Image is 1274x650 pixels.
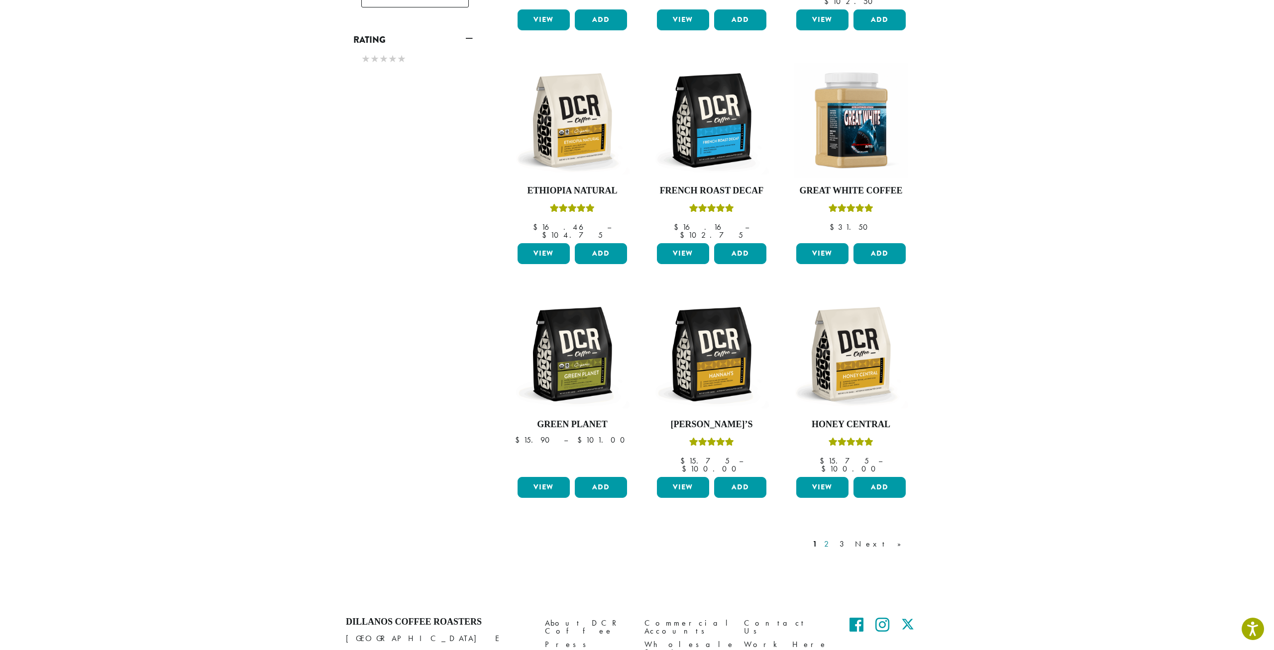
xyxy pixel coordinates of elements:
span: – [878,456,882,466]
button: Add [714,477,766,498]
h4: Dillanos Coffee Roasters [346,617,530,628]
button: Add [853,9,906,30]
img: DCR-12oz-French-Roast-Decaf-Stock-scaled.png [654,63,769,178]
div: Rated 5.00 out of 5 [689,436,734,451]
a: View [518,477,570,498]
h4: [PERSON_NAME]’s [654,419,769,430]
h4: Great White Coffee [794,186,908,196]
span: $ [542,230,550,240]
div: Rated 5.00 out of 5 [829,436,873,451]
bdi: 16.16 [674,222,736,232]
span: – [607,222,611,232]
span: $ [680,456,689,466]
img: DCR-12oz-Hannahs-Stock-scaled.png [654,297,769,411]
bdi: 15.75 [820,456,869,466]
span: – [739,456,743,466]
a: View [657,477,709,498]
h4: Honey Central [794,419,908,430]
span: ★ [370,52,379,66]
button: Add [714,243,766,264]
button: Add [853,243,906,264]
span: ★ [379,52,388,66]
bdi: 100.00 [682,464,741,474]
bdi: 100.00 [821,464,880,474]
span: ★ [397,52,406,66]
a: Contact Us [744,617,829,638]
span: ★ [361,52,370,66]
bdi: 16.46 [533,222,598,232]
bdi: 31.50 [830,222,872,232]
bdi: 15.90 [515,435,554,445]
button: Add [575,243,627,264]
bdi: 104.75 [542,230,603,240]
span: $ [515,435,524,445]
span: – [564,435,568,445]
a: Green Planet [515,297,630,473]
a: Ethiopia NaturalRated 5.00 out of 5 [515,63,630,239]
img: DCR-12oz-Honey-Central-Stock-scaled.png [794,297,908,411]
a: View [518,243,570,264]
a: 1 [811,538,819,550]
div: Rated 5.00 out of 5 [829,202,873,217]
button: Add [853,477,906,498]
span: $ [820,456,828,466]
span: $ [680,230,688,240]
a: View [796,477,849,498]
div: Rated 5.00 out of 5 [550,202,595,217]
bdi: 101.00 [577,435,630,445]
img: DCR-12oz-FTO-Ethiopia-Natural-Stock-scaled.png [515,63,630,178]
a: Commercial Accounts [644,617,729,638]
a: Honey CentralRated 5.00 out of 5 [794,297,908,473]
h4: Ethiopia Natural [515,186,630,196]
h4: Green Planet [515,419,630,430]
span: $ [682,464,690,474]
a: French Roast DecafRated 5.00 out of 5 [654,63,769,239]
div: Rating [353,48,473,71]
a: View [796,243,849,264]
span: $ [533,222,541,232]
a: View [657,243,709,264]
a: Great White CoffeeRated 5.00 out of 5 $31.50 [794,63,908,239]
a: View [518,9,570,30]
bdi: 15.75 [680,456,730,466]
span: $ [821,464,830,474]
a: About DCR Coffee [545,617,630,638]
button: Add [714,9,766,30]
a: 2 [822,538,835,550]
img: Great_White_Ground_Espresso_2.png [794,63,908,178]
span: $ [830,222,838,232]
a: [PERSON_NAME]’sRated 5.00 out of 5 [654,297,769,473]
bdi: 102.75 [680,230,743,240]
h4: French Roast Decaf [654,186,769,196]
span: $ [674,222,682,232]
div: Rated 5.00 out of 5 [689,202,734,217]
button: Add [575,477,627,498]
button: Add [575,9,627,30]
a: 3 [838,538,850,550]
span: – [745,222,749,232]
img: DCR-12oz-FTO-Green-Planet-Stock-scaled.png [515,297,630,411]
span: ★ [388,52,397,66]
span: $ [577,435,586,445]
a: View [657,9,709,30]
a: View [796,9,849,30]
a: Next » [853,538,910,550]
a: Rating [353,31,473,48]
